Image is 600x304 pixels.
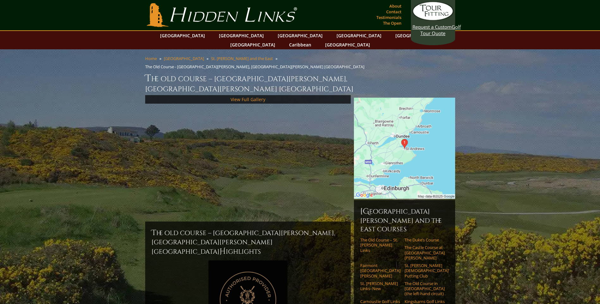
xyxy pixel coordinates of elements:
[405,263,445,278] a: St. [PERSON_NAME] [DEMOGRAPHIC_DATA]’ Putting Club
[322,40,373,49] a: [GEOGRAPHIC_DATA]
[157,31,208,40] a: [GEOGRAPHIC_DATA]
[375,13,403,22] a: Testimonials
[405,299,445,304] a: Kingsbarns Golf Links
[354,98,455,199] img: Google Map of St Andrews Links, St Andrews, United Kingdom
[381,19,403,27] a: The Open
[164,56,204,61] a: [GEOGRAPHIC_DATA]
[231,96,265,102] a: View Full Gallery
[145,56,157,61] a: Home
[275,31,326,40] a: [GEOGRAPHIC_DATA]
[405,237,445,242] a: The Duke’s Course
[405,281,445,296] a: The Old Course in [GEOGRAPHIC_DATA] (the left-hand circuit)
[227,40,278,49] a: [GEOGRAPHIC_DATA]
[145,64,367,70] li: The Old Course - [GEOGRAPHIC_DATA][PERSON_NAME], [GEOGRAPHIC_DATA][PERSON_NAME] [GEOGRAPHIC_DATA]
[360,263,400,278] a: Fairmont [GEOGRAPHIC_DATA][PERSON_NAME]
[333,31,385,40] a: [GEOGRAPHIC_DATA]
[360,206,449,234] h6: [GEOGRAPHIC_DATA][PERSON_NAME] and the East Courses
[412,24,452,30] span: Request a Custom
[216,31,267,40] a: [GEOGRAPHIC_DATA]
[152,228,344,257] h2: The Old Course – [GEOGRAPHIC_DATA][PERSON_NAME], [GEOGRAPHIC_DATA][PERSON_NAME] [GEOGRAPHIC_DATA]...
[385,7,403,16] a: Contact
[360,299,400,304] a: Carnoustie Golf Links
[145,72,455,94] h1: The Old Course – [GEOGRAPHIC_DATA][PERSON_NAME], [GEOGRAPHIC_DATA][PERSON_NAME] [GEOGRAPHIC_DATA]
[286,40,314,49] a: Caribbean
[360,281,400,291] a: St. [PERSON_NAME] Links–New
[388,2,403,10] a: About
[211,56,273,61] a: St. [PERSON_NAME] and the East
[360,237,400,253] a: The Old Course – St. [PERSON_NAME] Links
[412,2,454,36] a: Request a CustomGolf Tour Quote
[405,245,445,260] a: The Castle Course at [GEOGRAPHIC_DATA][PERSON_NAME]
[220,246,226,257] span: H
[392,31,443,40] a: [GEOGRAPHIC_DATA]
